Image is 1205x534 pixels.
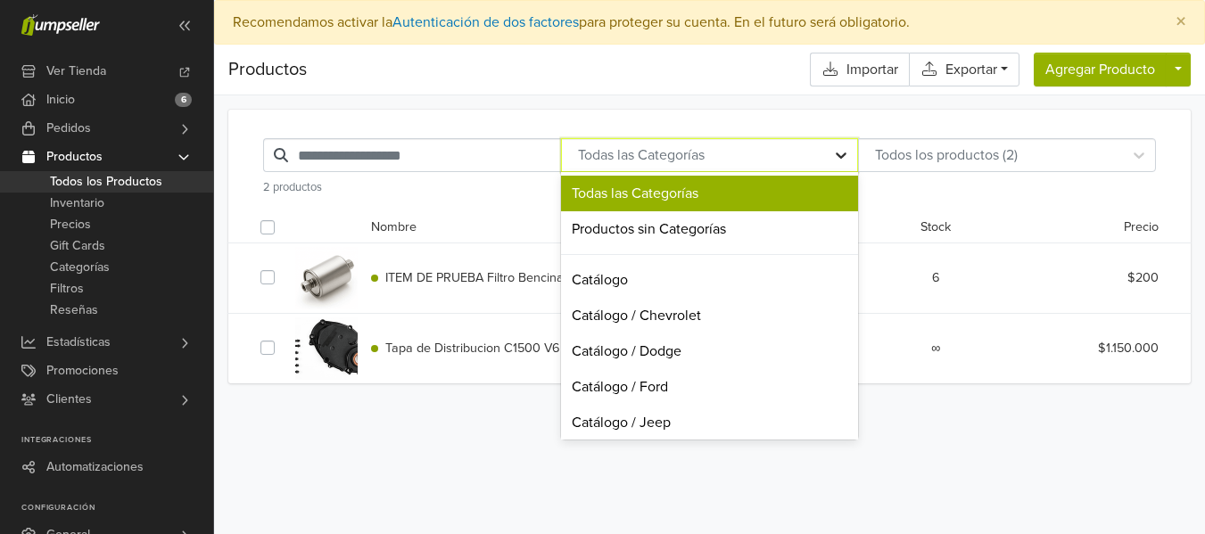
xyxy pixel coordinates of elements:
span: Inventario [50,193,104,214]
div: Precio [1018,218,1172,239]
div: Catálogo [561,262,859,298]
button: Close [1158,1,1204,44]
a: Importar [810,53,909,86]
a: ITEM DE PRUEBA Filtro Bencina C1500 S10 Astro Blazer [371,270,699,285]
span: × [1176,9,1186,35]
a: Exportar [909,53,1019,86]
a: Autenticación de dos factores [392,13,579,31]
span: Gift Cards [50,235,105,257]
span: Pedidos [46,114,91,143]
p: Integraciones [21,435,213,446]
span: Productos [46,143,103,171]
div: Tapa de Distribucion C1500 V6TC262∞$1.150.000 [260,313,1159,383]
span: 6 [175,93,192,107]
div: $200 [1018,268,1172,288]
div: $1.150.000 [1018,339,1172,358]
div: Stock [897,218,974,239]
div: Catálogo / Jeep [561,405,859,440]
span: Tapa de Distribucion C1500 V6 [385,341,560,356]
span: Inicio [46,86,75,114]
a: Tapa de Distribucion C1500 V6 [371,341,560,356]
span: Ver Tienda [46,57,106,86]
span: Filtros [50,278,84,300]
span: ITEM DE PRUEBA Filtro Bencina C1500 S10 Astro Blazer [385,270,699,285]
div: Todas las Categorías [561,176,859,211]
span: Reseñas [50,300,98,321]
span: Automatizaciones [46,453,144,481]
div: 6 [897,268,974,288]
span: Promociones [46,357,119,385]
div: Nombre [358,218,743,239]
div: ITEM DE PRUEBA Filtro Bencina C1500 S10 Astro Blazer6$200 [260,242,1159,313]
span: Productos [228,56,307,83]
span: Todos los Productos [50,171,162,193]
span: Estadísticas [46,328,111,357]
div: Catálogo / Ford [561,369,859,405]
span: Categorías [50,257,110,278]
span: Clientes [46,385,92,414]
div: Catálogo / Chevrolet [561,298,859,333]
div: Todos los productos (2) [868,144,1114,166]
div: Catálogo / Dodge [561,333,859,369]
button: Agregar Producto [1034,53,1167,86]
div: Productos sin Categorías [561,211,859,247]
span: Precios [50,214,91,235]
span: 2 productos [263,180,322,194]
div: ∞ [897,339,974,358]
p: Configuración [21,503,213,513]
